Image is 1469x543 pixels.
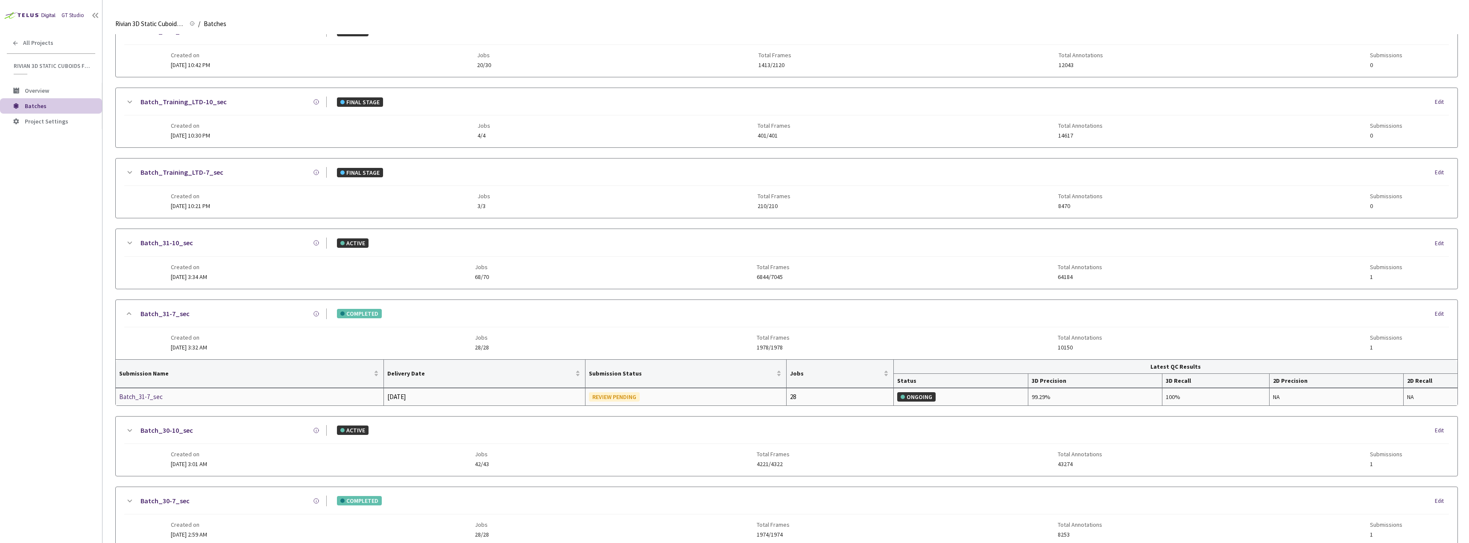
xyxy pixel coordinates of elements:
span: [DATE] 3:01 AM [171,460,207,468]
th: Jobs [787,360,894,388]
span: 64184 [1058,274,1102,280]
span: Submission Name [119,370,372,377]
a: Batch_31-7_sec [140,308,190,319]
span: 4/4 [477,132,490,139]
div: Batch_Training_LTD-10_secFINAL STAGEEditCreated on[DATE] 10:30 PMJobs4/4Total Frames401/401Total ... [116,88,1457,147]
span: [DATE] 2:59 AM [171,531,207,538]
a: Batch_31-10_sec [140,238,193,248]
span: Total Annotations [1058,264,1102,270]
span: 1413/2120 [758,62,791,68]
div: Edit [1435,98,1449,106]
div: COMPLETED [337,309,382,318]
span: Batches [25,102,47,110]
span: Total Annotations [1058,451,1102,458]
span: Submissions [1370,451,1402,458]
span: 3/3 [477,203,490,209]
span: Rivian 3D Static Cuboids fixed[2024-25] [115,19,184,29]
div: REVIEW PENDING [589,392,640,402]
div: Edit [1435,426,1449,435]
span: 1 [1370,344,1402,351]
div: COMPLETED [337,496,382,505]
span: Submissions [1370,52,1402,59]
span: 42/43 [475,461,489,467]
span: 1 [1370,274,1402,280]
span: Submissions [1370,334,1402,341]
div: 28 [790,392,890,402]
span: 0 [1370,132,1402,139]
span: Total Annotations [1058,122,1103,129]
span: Created on [171,451,207,458]
a: Batch_Training_LTD-10_sec [140,97,227,107]
span: 1974/1974 [757,531,790,538]
span: 1 [1370,531,1402,538]
span: Batches [204,19,226,29]
span: Jobs [477,193,490,200]
th: Submission Status [585,360,787,388]
span: Total Annotations [1058,521,1102,528]
li: / [198,19,200,29]
div: Edit [1435,239,1449,248]
span: 401/401 [758,132,790,139]
div: NA [1273,392,1400,402]
span: Total Annotations [1058,334,1102,341]
div: ACTIVE [337,426,369,435]
span: Jobs [790,370,882,377]
div: 99.29% [1032,392,1159,402]
span: Created on [171,334,207,341]
span: Jobs [475,521,489,528]
span: 0 [1370,203,1402,209]
span: Jobs [475,451,489,458]
th: Latest QC Results [894,360,1457,374]
div: FINAL STAGE [337,97,383,107]
span: Created on [171,193,210,200]
span: Created on [171,521,207,528]
th: 2D Precision [1270,374,1404,388]
div: Edit [1435,310,1449,318]
div: ONGOING [897,392,936,402]
th: Status [894,374,1028,388]
span: Jobs [475,264,489,270]
span: 4221/4322 [757,461,790,467]
span: Overview [25,87,49,94]
span: 6844/7045 [757,274,790,280]
span: 68/70 [475,274,489,280]
th: Submission Name [116,360,384,388]
span: 8470 [1058,203,1103,209]
span: Jobs [475,334,489,341]
span: 14617 [1058,132,1103,139]
a: Batch_Training_LTD-7_sec [140,167,223,178]
th: 2D Recall [1404,374,1457,388]
span: 43274 [1058,461,1102,467]
span: 1 [1370,461,1402,467]
span: Total Annotations [1058,193,1103,200]
a: Batch_31-7_sec [119,392,210,402]
span: Submission Status [589,370,775,377]
div: Edit [1435,168,1449,177]
span: 1978/1978 [757,344,790,351]
div: FINAL STAGE [337,168,383,177]
span: Jobs [477,52,491,59]
span: Total Annotations [1059,52,1103,59]
span: Total Frames [758,122,790,129]
div: Batch_31-7_secCOMPLETEDEditCreated on[DATE] 3:32 AMJobs28/28Total Frames1978/1978Total Annotation... [116,300,1457,359]
span: 20/30 [477,62,491,68]
span: [DATE] 10:30 PM [171,132,210,139]
span: Project Settings [25,117,68,125]
span: [DATE] 10:21 PM [171,202,210,210]
span: Total Frames [757,521,790,528]
div: GT Studio [61,11,84,20]
div: Batch_30-10_secACTIVEEditCreated on[DATE] 3:01 AMJobs42/43Total Frames4221/4322Total Annotations4... [116,417,1457,476]
span: 28/28 [475,531,489,538]
span: 28/28 [475,344,489,351]
div: Edit [1435,497,1449,505]
span: Total Frames [758,193,790,200]
span: 12043 [1059,62,1103,68]
span: Total Frames [757,451,790,458]
span: All Projects [23,39,53,47]
span: 0 [1370,62,1402,68]
span: Created on [171,52,210,59]
span: Total Frames [757,264,790,270]
span: [DATE] 10:42 PM [171,61,210,69]
span: Total Frames [758,52,791,59]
